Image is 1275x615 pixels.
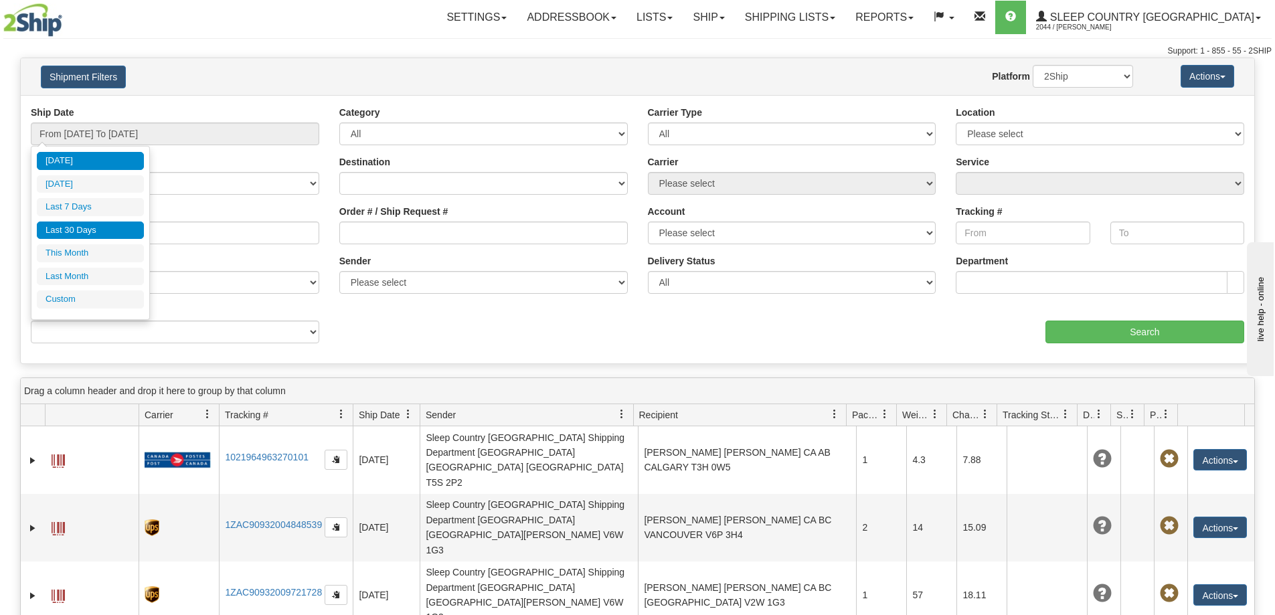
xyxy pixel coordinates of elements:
a: Addressbook [517,1,626,34]
iframe: chat widget [1244,239,1274,375]
span: Ship Date [359,408,400,422]
li: Custom [37,290,144,309]
span: Unknown [1093,584,1112,603]
a: Pickup Status filter column settings [1155,403,1177,426]
button: Actions [1193,517,1247,538]
span: Recipient [639,408,678,422]
label: Service [956,155,989,169]
span: 2044 / [PERSON_NAME] [1036,21,1136,34]
label: Department [956,254,1008,268]
span: Weight [902,408,930,422]
span: Delivery Status [1083,408,1094,422]
td: 2 [856,494,906,561]
li: This Month [37,244,144,262]
a: Settings [436,1,517,34]
a: Tracking Status filter column settings [1054,403,1077,426]
button: Actions [1193,449,1247,470]
button: Copy to clipboard [325,450,347,470]
img: 20 - Canada Post [145,452,210,468]
label: Sender [339,254,371,268]
a: Expand [26,589,39,602]
span: Charge [952,408,981,422]
a: Shipping lists [735,1,845,34]
td: [PERSON_NAME] [PERSON_NAME] CA BC VANCOUVER V6P 3H4 [638,494,856,561]
label: Carrier [648,155,679,169]
span: Tracking Status [1003,408,1061,422]
label: Carrier Type [648,106,702,119]
li: Last 7 Days [37,198,144,216]
a: Packages filter column settings [873,403,896,426]
button: Copy to clipboard [325,585,347,605]
span: Carrier [145,408,173,422]
li: [DATE] [37,152,144,170]
a: Weight filter column settings [924,403,946,426]
label: Delivery Status [648,254,715,268]
td: Sleep Country [GEOGRAPHIC_DATA] Shipping Department [GEOGRAPHIC_DATA] [GEOGRAPHIC_DATA][PERSON_NA... [420,494,638,561]
a: Tracking # filter column settings [330,403,353,426]
a: Recipient filter column settings [823,403,846,426]
span: Sender [426,408,456,422]
a: Expand [26,521,39,535]
a: Label [52,448,65,470]
input: From [956,222,1090,244]
a: Label [52,584,65,605]
button: Copy to clipboard [325,517,347,537]
td: 15.09 [956,494,1007,561]
li: [DATE] [37,175,144,193]
label: Account [648,205,685,218]
td: [PERSON_NAME] [PERSON_NAME] CA AB CALGARY T3H 0W5 [638,426,856,494]
a: 1021964963270101 [225,452,309,462]
a: Reports [845,1,924,34]
span: Sleep Country [GEOGRAPHIC_DATA] [1047,11,1254,23]
td: Sleep Country [GEOGRAPHIC_DATA] Shipping Department [GEOGRAPHIC_DATA] [GEOGRAPHIC_DATA] [GEOGRAPH... [420,426,638,494]
li: Last Month [37,268,144,286]
a: 1ZAC90932004848539 [225,519,322,530]
label: Order # / Ship Request # [339,205,448,218]
img: 8 - UPS [145,519,159,536]
button: Actions [1181,65,1234,88]
td: 14 [906,494,956,561]
label: Platform [992,70,1030,83]
li: Last 30 Days [37,222,144,240]
button: Actions [1193,584,1247,606]
a: Carrier filter column settings [196,403,219,426]
a: Expand [26,454,39,467]
td: 4.3 [906,426,956,494]
div: live help - online [10,11,124,21]
input: To [1110,222,1244,244]
a: Label [52,516,65,537]
input: Search [1045,321,1244,343]
label: Ship Date [31,106,74,119]
td: 7.88 [956,426,1007,494]
a: Sleep Country [GEOGRAPHIC_DATA] 2044 / [PERSON_NAME] [1026,1,1271,34]
img: 8 - UPS [145,586,159,603]
a: Ship [683,1,734,34]
div: grid grouping header [21,378,1254,404]
span: Shipment Issues [1116,408,1128,422]
label: Category [339,106,380,119]
a: Sender filter column settings [610,403,633,426]
a: Delivery Status filter column settings [1088,403,1110,426]
label: Destination [339,155,390,169]
span: Packages [852,408,880,422]
td: [DATE] [353,494,420,561]
button: Shipment Filters [41,66,126,88]
a: Ship Date filter column settings [397,403,420,426]
span: Pickup Status [1150,408,1161,422]
span: Pickup Not Assigned [1160,584,1179,603]
div: Support: 1 - 855 - 55 - 2SHIP [3,46,1272,57]
a: Shipment Issues filter column settings [1121,403,1144,426]
a: 1ZAC90932009721728 [225,587,322,598]
a: Charge filter column settings [974,403,997,426]
label: Location [956,106,995,119]
span: Unknown [1093,450,1112,468]
a: Lists [626,1,683,34]
td: 1 [856,426,906,494]
span: Pickup Not Assigned [1160,517,1179,535]
td: [DATE] [353,426,420,494]
label: Tracking # [956,205,1002,218]
span: Pickup Not Assigned [1160,450,1179,468]
span: Tracking # [225,408,268,422]
span: Unknown [1093,517,1112,535]
img: logo2044.jpg [3,3,62,37]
